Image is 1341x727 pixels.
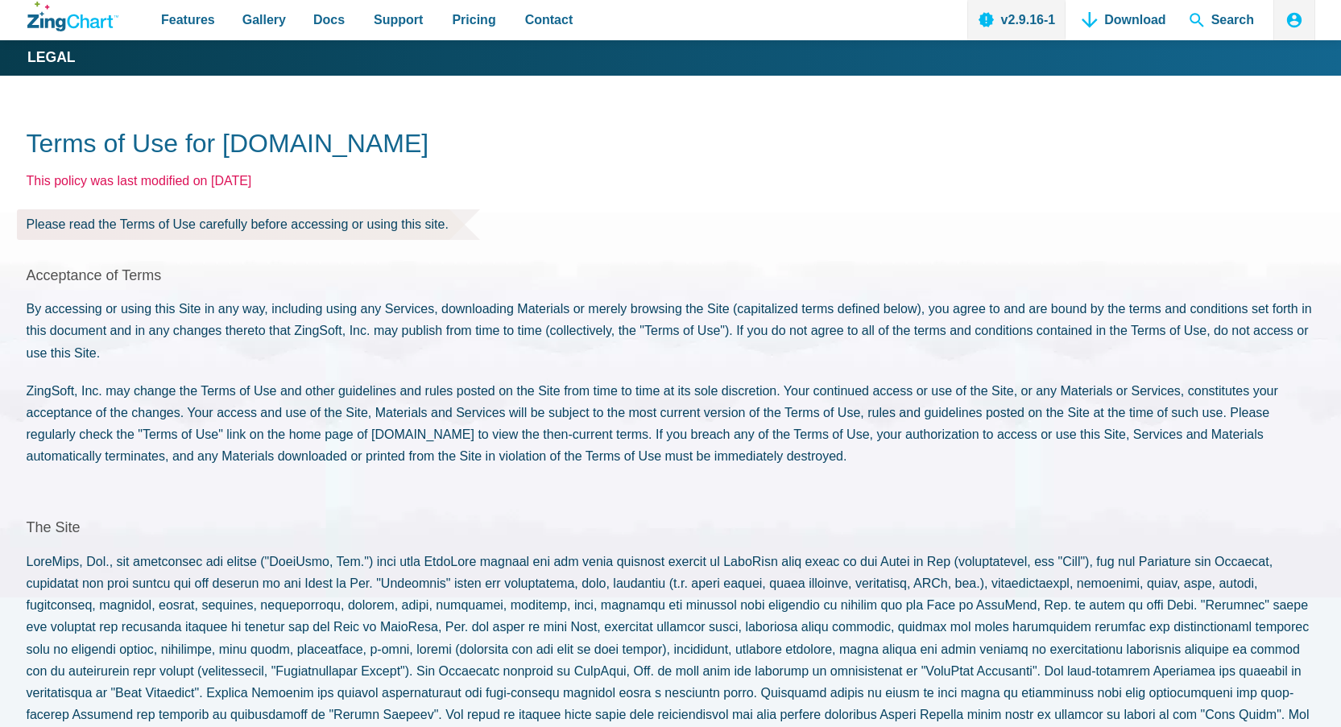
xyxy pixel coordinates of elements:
[27,170,1315,192] p: This policy was last modified on [DATE]
[27,266,1315,285] h2: Acceptance of Terms
[27,2,118,31] a: ZingChart Logo. Click to return to the homepage
[27,209,465,240] span: Please read the Terms of Use carefully before accessing or using this site.
[374,9,423,31] span: Support
[525,9,573,31] span: Contact
[452,9,495,31] span: Pricing
[27,127,1315,163] h1: Terms of Use for [DOMAIN_NAME]
[27,380,1315,468] p: ZingSoft, Inc. may change the Terms of Use and other guidelines and rules posted on the Site from...
[27,51,76,65] strong: Legal
[313,9,345,31] span: Docs
[27,518,1315,537] h2: The Site
[242,9,286,31] span: Gallery
[161,9,215,31] span: Features
[27,298,1315,364] p: By accessing or using this Site in any way, including using any Services, downloading Materials o...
